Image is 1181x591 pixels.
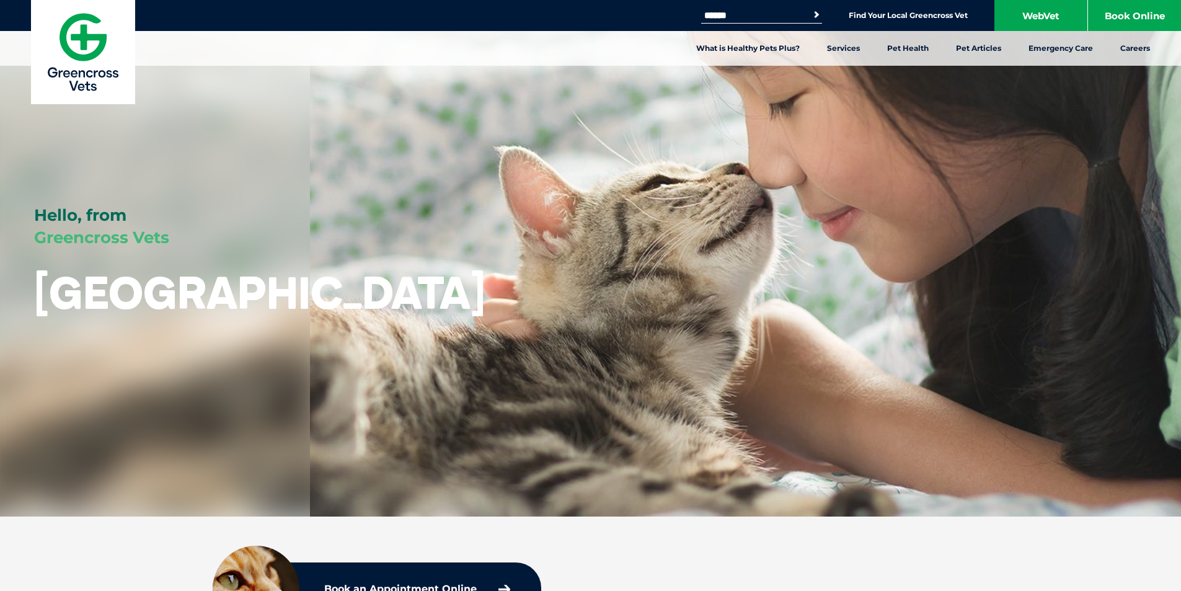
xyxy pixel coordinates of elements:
[1107,31,1164,66] a: Careers
[813,31,874,66] a: Services
[34,205,126,225] span: Hello, from
[1015,31,1107,66] a: Emergency Care
[874,31,942,66] a: Pet Health
[849,11,968,20] a: Find Your Local Greencross Vet
[942,31,1015,66] a: Pet Articles
[34,268,485,317] h1: [GEOGRAPHIC_DATA]
[34,228,169,247] span: Greencross Vets
[810,9,823,21] button: Search
[683,31,813,66] a: What is Healthy Pets Plus?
